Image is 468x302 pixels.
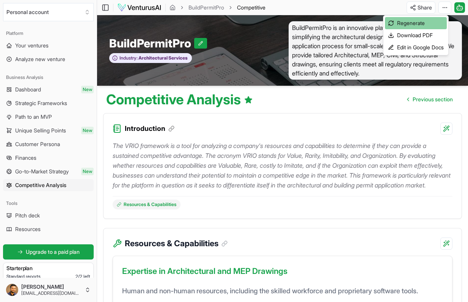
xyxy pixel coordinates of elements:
div: Business Analysis [3,71,94,83]
h3: Expertise in Architectural and MEP Drawings [122,265,443,280]
span: Competitive Analysis [15,181,66,189]
h1: Competitive Analysis [106,92,253,107]
span: Finances [15,154,36,162]
span: Unique Selling Points [15,127,66,134]
div: Platform [3,27,94,39]
span: Customer Persona [15,140,60,148]
span: Share [418,4,432,11]
span: Upgrade to a paid plan [26,248,80,256]
a: Download PDF [385,29,447,41]
span: Analyze new venture [15,55,65,63]
span: Resources [15,225,41,233]
div: Tools [3,197,94,209]
div: Regenerate [385,17,447,29]
span: Your ventures [15,42,49,49]
span: Go-to-Market Strategy [15,168,69,175]
span: BuildPermitPro is an innovative platform dedicated to simplifying the architectural design and bu... [289,21,462,80]
h3: Starter plan [6,264,90,272]
span: Architectural Services [138,55,188,61]
a: BuildPermitPro [188,4,224,11]
h3: Resources & Capabilities [125,238,228,250]
span: [PERSON_NAME] [21,283,82,290]
button: Select an organization [3,3,94,21]
nav: pagination [401,92,459,107]
span: Path to an MVP [15,113,52,121]
div: Edit in Google Docs [385,41,447,53]
p: The VRIO framework is a tool for analyzing a company's resources and capabilities to determine if... [113,141,452,190]
nav: breadcrumb [170,4,265,11]
span: Industry: [119,55,138,61]
span: New [81,86,94,93]
span: Previous section [413,96,453,103]
span: Standard reports [6,274,41,280]
span: Dashboard [15,86,41,93]
h3: Introduction [125,123,174,134]
span: Competitive [237,4,265,11]
img: logo [117,3,162,12]
a: Resources & Capabilities [113,200,181,209]
span: Strategic Frameworks [15,99,67,107]
img: ALV-UjWf_YQepJIaIwxXrHa4DGgLGeRXOcrHeQyt9NSICTpqeuRn5QGPTn2rXfrJP5D9VcnkwbYzvrH24lltr1YajyTHem57X... [6,284,18,296]
span: New [81,168,94,175]
a: Go to previous page [401,92,459,107]
span: BuildPermitPro [109,36,194,50]
span: New [81,127,94,134]
span: [EMAIL_ADDRESS][DOMAIN_NAME] [21,290,82,296]
span: 2 / 2 left [75,274,90,280]
span: Pitch deck [15,212,40,219]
